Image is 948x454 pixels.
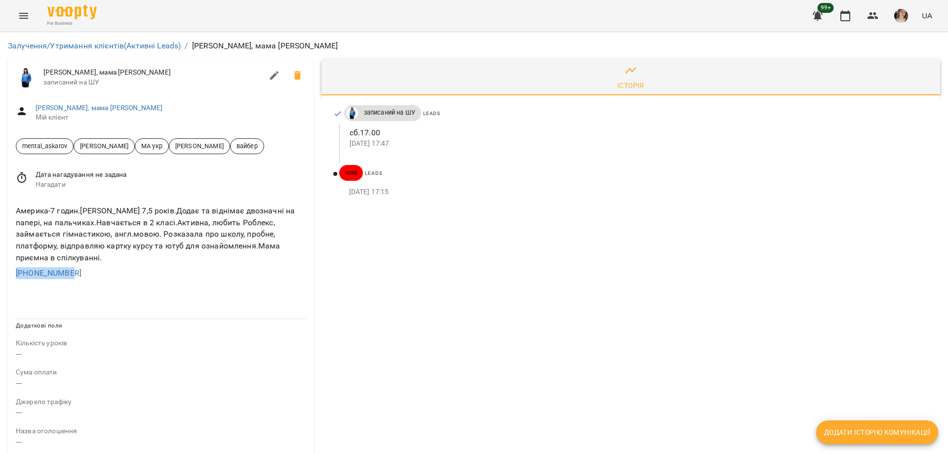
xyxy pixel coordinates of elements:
[16,407,306,418] p: ---
[816,420,938,444] button: Додати історію комунікації
[16,368,306,377] p: field-description
[365,170,382,176] span: Leads
[16,338,306,348] p: field-description
[14,203,308,265] div: Америка-7 годин.[PERSON_NAME] 7,5 років.Додає та віднімає двозначні на папері, на пальчиках.Навча...
[47,5,97,19] img: Voopty Logo
[339,168,363,177] span: нові
[358,108,421,117] span: записаний на ШУ
[231,141,264,151] span: вайбер
[8,41,181,50] a: Залучення/Утримання клієнтів(Активні Leads)
[135,141,168,151] span: МА укр
[922,10,932,21] span: UA
[36,180,306,190] span: Нагадати
[36,104,163,112] a: [PERSON_NAME], мама [PERSON_NAME]
[350,139,924,149] p: [DATE] 17:47
[169,141,230,151] span: [PERSON_NAME]
[36,113,306,123] span: Мій клієнт
[350,127,924,139] p: сб.17.00
[47,20,97,27] span: For Business
[824,426,930,438] span: Додати історію комунікації
[12,4,36,28] button: Menu
[16,426,306,436] p: field-description
[344,107,358,119] a: Дащенко Аня
[918,6,936,25] button: UA
[16,322,62,329] span: Додаткові поля
[818,3,834,13] span: 99+
[16,68,36,87] img: Дащенко Аня
[16,348,306,360] p: ---
[346,107,358,119] img: Дащенко Аня
[423,111,440,116] span: Leads
[43,78,263,87] span: записаний на ШУ
[894,9,908,23] img: 6afb9eb6cc617cb6866001ac461bd93f.JPG
[349,187,924,197] p: [DATE] 17:15
[16,141,73,151] span: mental_askarov
[16,397,306,407] p: field-description
[617,80,644,91] div: Історія
[16,377,306,389] p: ---
[36,170,306,180] span: Дата нагадування не задана
[8,40,940,52] nav: breadcrumb
[43,68,263,78] span: [PERSON_NAME], мама [PERSON_NAME]
[74,141,134,151] span: [PERSON_NAME]
[185,40,188,52] li: /
[16,436,306,448] p: ---
[192,40,338,52] p: [PERSON_NAME], мама [PERSON_NAME]
[16,268,81,278] a: [PHONE_NUMBER]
